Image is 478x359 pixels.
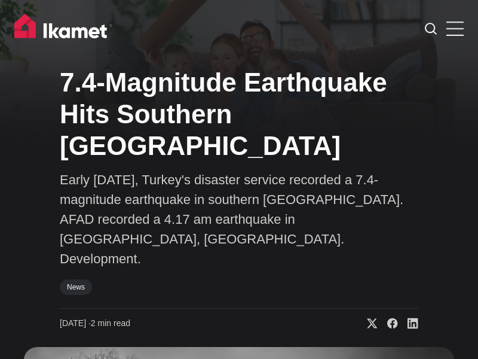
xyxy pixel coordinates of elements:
[60,170,418,269] p: Early [DATE], Turkey's disaster service recorded a 7.4-magnitude earthquake in southern [GEOGRAPH...
[60,279,92,295] a: News
[357,318,378,330] a: Share on X
[398,318,418,330] a: Share on Linkedin
[378,318,398,330] a: Share on Facebook
[60,67,418,162] h1: 7.4-Magnitude Earthquake Hits Southern [GEOGRAPHIC_DATA]
[60,318,130,330] time: 2 min read
[14,14,112,44] img: Ikamet home
[60,318,91,328] span: [DATE] ∙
